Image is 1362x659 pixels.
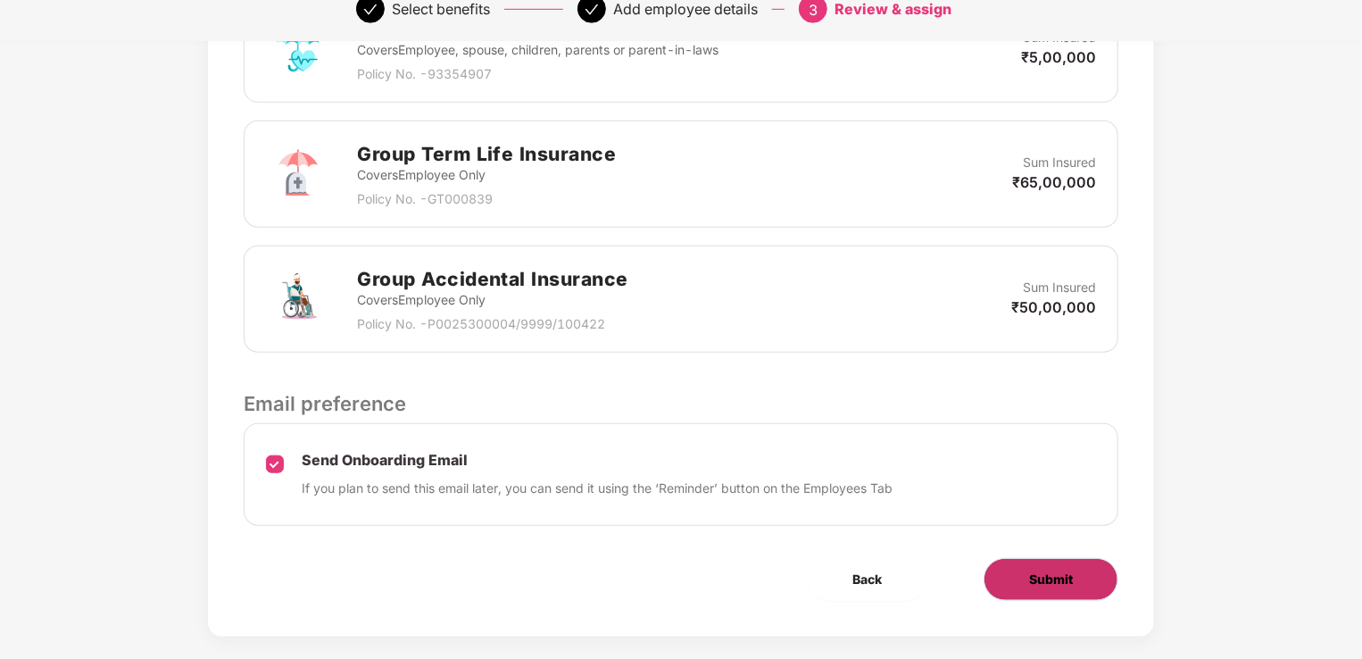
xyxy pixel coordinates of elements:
p: Sum Insured [1023,153,1096,172]
span: Submit [1029,570,1073,589]
img: svg+xml;base64,PHN2ZyB4bWxucz0iaHR0cDovL3d3dy53My5vcmcvMjAwMC9zdmciIHdpZHRoPSI3MiIgaGVpZ2h0PSI3Mi... [266,267,330,331]
p: ₹65,00,000 [1012,172,1096,192]
p: Covers Employee, spouse, children, parents or parent-in-laws [357,40,718,60]
p: Covers Employee Only [357,290,628,310]
p: Policy No. - GT000839 [357,189,617,209]
img: svg+xml;base64,PHN2ZyB4bWxucz0iaHR0cDovL3d3dy53My5vcmcvMjAwMC9zdmciIHdpZHRoPSI3MiIgaGVpZ2h0PSI3Mi... [266,142,330,206]
img: svg+xml;base64,PHN2ZyB4bWxucz0iaHR0cDovL3d3dy53My5vcmcvMjAwMC9zdmciIHdpZHRoPSI3MiIgaGVpZ2h0PSI3Mi... [266,17,330,81]
p: Email preference [244,388,1118,419]
p: Send Onboarding Email [302,451,893,470]
span: check [585,3,599,17]
span: check [363,3,378,17]
span: 3 [809,1,818,19]
p: Policy No. - P0025300004/9999/100422 [357,314,628,334]
h2: Group Term Life Insurance [357,139,617,169]
p: ₹5,00,000 [1021,47,1096,67]
p: Policy No. - 93354907 [357,64,718,84]
p: ₹50,00,000 [1011,297,1096,317]
span: Back [852,570,882,589]
h2: Group Accidental Insurance [357,264,628,294]
p: If you plan to send this email later, you can send it using the ‘Reminder’ button on the Employee... [302,479,893,498]
p: Covers Employee Only [357,165,617,185]
button: Back [808,558,926,601]
button: Submit [984,558,1118,601]
p: Sum Insured [1023,278,1096,297]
